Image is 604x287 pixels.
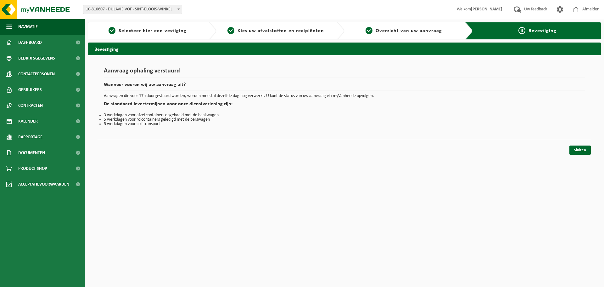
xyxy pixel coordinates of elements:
p: Aanvragen die voor 17u doorgestuurd worden, worden meestal dezelfde dag nog verwerkt. U kunt de s... [104,94,585,98]
span: Bedrijfsgegevens [18,50,55,66]
span: Acceptatievoorwaarden [18,176,69,192]
h2: Bevestiging [88,43,601,55]
li: 3 werkdagen voor afzetcontainers opgehaald met de haakwagen [104,113,585,118]
span: Documenten [18,145,45,161]
span: Gebruikers [18,82,42,98]
span: 10-810607 - DULAVIE VOF - SINT-ELOOIS-WINKEL [83,5,182,14]
span: 2 [227,27,234,34]
span: Kalender [18,113,38,129]
span: Rapportage [18,129,42,145]
span: Overzicht van uw aanvraag [376,28,442,33]
span: 4 [518,27,525,34]
strong: [PERSON_NAME] [471,7,502,12]
li: 5 werkdagen voor collitransport [104,122,585,126]
span: Product Shop [18,161,47,176]
h1: Aanvraag ophaling verstuurd [104,68,585,77]
a: Sluiten [569,146,591,155]
a: 1Selecteer hier een vestiging [91,27,204,35]
a: 3Overzicht van uw aanvraag [348,27,460,35]
h2: De standaard levertermijnen voor onze dienstverlening zijn: [104,101,585,110]
span: Kies uw afvalstoffen en recipiënten [238,28,324,33]
span: Contracten [18,98,43,113]
span: Navigatie [18,19,38,35]
span: 3 [366,27,372,34]
span: Bevestiging [528,28,556,33]
li: 5 werkdagen voor rolcontainers geledigd met de perswagen [104,118,585,122]
span: Contactpersonen [18,66,55,82]
span: 1 [109,27,115,34]
h2: Wanneer voeren wij uw aanvraag uit? [104,82,585,91]
a: 2Kies uw afvalstoffen en recipiënten [220,27,332,35]
span: Dashboard [18,35,42,50]
span: Selecteer hier een vestiging [119,28,187,33]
